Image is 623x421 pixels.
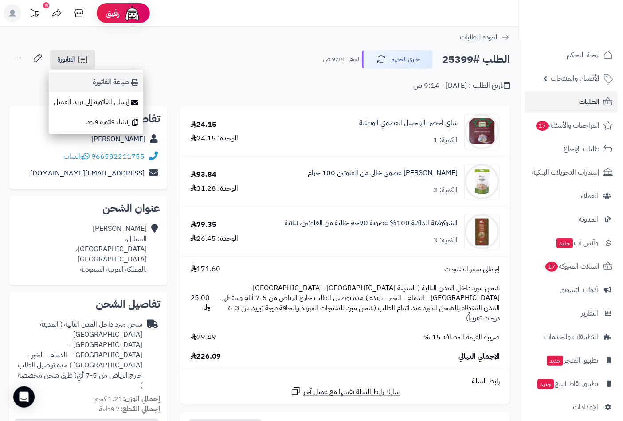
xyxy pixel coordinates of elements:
[94,394,160,404] small: 1.21 كجم
[191,183,239,194] div: الوحدة: 31.28
[323,55,360,64] small: اليوم - 9:14 ص
[191,234,239,244] div: الوحدة: 26.45
[525,279,618,300] a: أدوات التسويق
[442,51,510,69] h2: الطلب #25399
[49,112,143,132] a: إنشاء فاتورة قيود
[290,386,400,397] a: شارك رابط السلة نفسها مع عميل آخر
[191,351,221,362] span: 226.09
[191,133,239,144] div: الوحدة: 24.15
[444,264,500,274] span: إجمالي سعر المنتجات
[16,203,160,214] h2: عنوان الشحن
[525,373,618,394] a: تطبيق نقاط البيعجديد
[525,44,618,66] a: لوحة التحكم
[532,166,599,179] span: إشعارات التحويلات البنكية
[433,185,458,195] div: الكمية: 3
[16,299,160,309] h2: تفاصيل الشحن
[50,50,95,69] a: الفاتورة
[423,332,500,343] span: ضريبة القيمة المضافة 15 %
[525,91,618,113] a: الطلبات
[106,8,120,19] span: رفيق
[191,293,210,313] span: 25.00
[16,113,160,124] h2: تفاصيل العميل
[191,220,217,230] div: 79.35
[123,4,141,22] img: ai-face.png
[24,4,46,24] a: تحديثات المنصة
[49,92,143,112] a: إرسال الفاتورة إلى بريد العميل
[18,370,142,391] span: ( طرق شحن مخصصة )
[564,143,599,155] span: طلبات الإرجاع
[191,170,217,180] div: 93.84
[359,118,458,128] a: شاي اخضر بالزنجبيل العضوي الوطنية
[16,224,147,274] div: [PERSON_NAME] السنابل، [GEOGRAPHIC_DATA]، [GEOGRAPHIC_DATA] .المملكة العربية السعودية
[567,49,599,61] span: لوحة التحكم
[13,386,35,408] div: Open Intercom Messenger
[91,151,145,162] a: 966582211755
[433,235,458,246] div: الكمية: 3
[537,379,554,389] span: جديد
[285,218,458,228] a: الشوكولاتة الداكنة 100% عضوية 90جم خالية من الغلوتين، نباتية
[16,320,142,390] div: شحن مبرد داخل المدن التالية ( المدينة [GEOGRAPHIC_DATA]- [GEOGRAPHIC_DATA] - [GEOGRAPHIC_DATA] - ...
[581,307,598,320] span: التقارير
[579,96,599,108] span: الطلبات
[362,50,433,69] button: جاري التجهيز
[413,81,510,91] div: تاريخ الطلب : [DATE] - 9:14 ص
[535,119,599,132] span: المراجعات والأسئلة
[551,72,599,85] span: الأقسام والمنتجات
[525,303,618,324] a: التقارير
[525,256,618,277] a: السلات المتروكة17
[545,262,558,272] span: 17
[465,114,499,149] img: 1665701079-IMG-20221014-WA0000-90x90.jpg
[43,2,49,8] div: 10
[458,351,500,362] span: الإجمالي النهائي
[49,72,143,92] a: طباعة الفاتورة
[525,209,618,230] a: المدونة
[123,394,160,404] strong: إجمالي الوزن:
[581,190,598,202] span: العملاء
[537,378,598,390] span: تطبيق نقاط البيع
[525,232,618,253] a: وآتس آبجديد
[465,164,499,199] img: 1736311014-%D9%83%D8%A7%D8%AC%D9%88%20%D8%B9%D8%B6%D9%88%D9%8A%20%D8%AE%D8%A7%D9%84%D9%8A%20%D9%8...
[219,283,500,324] span: شحن مبرد داخل المدن التالية ( المدينة [GEOGRAPHIC_DATA]- [GEOGRAPHIC_DATA] - [GEOGRAPHIC_DATA] - ...
[536,121,549,131] span: 17
[573,401,598,413] span: الإعدادات
[433,135,458,145] div: الكمية: 1
[545,260,599,273] span: السلات المتروكة
[556,238,573,248] span: جديد
[560,284,598,296] span: أدوات التسويق
[465,214,499,249] img: 1730994401-www.chocolatessole.com-90x90.png
[57,54,75,65] span: الفاتورة
[525,162,618,183] a: إشعارات التحويلات البنكية
[556,237,598,249] span: وآتس آب
[525,326,618,347] a: التطبيقات والخدمات
[91,134,145,144] a: [PERSON_NAME]
[547,356,563,366] span: جديد
[99,404,160,414] small: 7 قطعة
[563,25,615,43] img: logo-2.png
[184,376,506,386] div: رابط السلة
[460,32,510,43] a: العودة للطلبات
[546,354,598,366] span: تطبيق المتجر
[120,404,160,414] strong: إجمالي القطع:
[63,151,90,162] a: واتساب
[308,168,458,178] a: [PERSON_NAME] عضوي خالي من الغلوتين 100 جرام
[525,138,618,160] a: طلبات الإرجاع
[30,168,145,179] a: [EMAIL_ADDRESS][DOMAIN_NAME]
[525,350,618,371] a: تطبيق المتجرجديد
[525,185,618,207] a: العملاء
[544,331,598,343] span: التطبيقات والخدمات
[191,120,217,130] div: 24.15
[191,264,221,274] span: 171.60
[525,397,618,418] a: الإعدادات
[191,332,216,343] span: 29.49
[303,387,400,397] span: شارك رابط السلة نفسها مع عميل آخر
[460,32,499,43] span: العودة للطلبات
[579,213,598,226] span: المدونة
[525,115,618,136] a: المراجعات والأسئلة17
